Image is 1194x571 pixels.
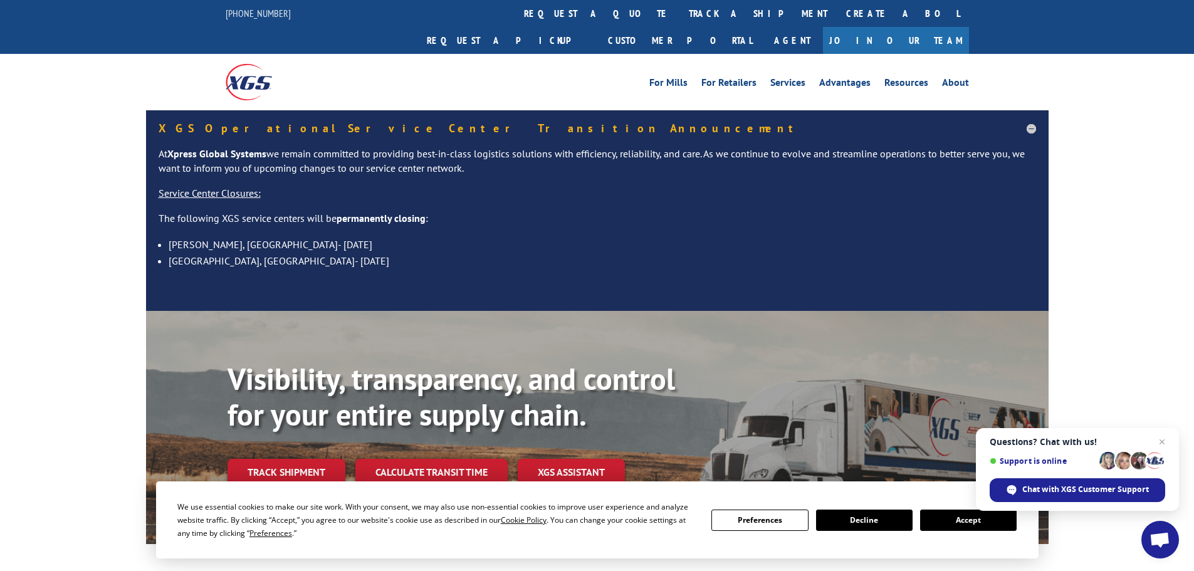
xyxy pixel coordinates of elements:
[228,459,345,485] a: Track shipment
[990,437,1165,447] span: Questions? Chat with us!
[942,78,969,92] a: About
[177,500,696,540] div: We use essential cookies to make our site work. With your consent, we may also use non-essential ...
[159,211,1036,236] p: The following XGS service centers will be :
[1141,521,1179,558] a: Open chat
[1022,484,1149,495] span: Chat with XGS Customer Support
[169,236,1036,253] li: [PERSON_NAME], [GEOGRAPHIC_DATA]- [DATE]
[249,528,292,538] span: Preferences
[819,78,871,92] a: Advantages
[920,510,1017,531] button: Accept
[884,78,928,92] a: Resources
[337,212,426,224] strong: permanently closing
[156,481,1039,558] div: Cookie Consent Prompt
[417,27,599,54] a: Request a pickup
[518,459,625,486] a: XGS ASSISTANT
[501,515,547,525] span: Cookie Policy
[701,78,757,92] a: For Retailers
[159,187,261,199] u: Service Center Closures:
[599,27,762,54] a: Customer Portal
[990,478,1165,502] span: Chat with XGS Customer Support
[355,459,508,486] a: Calculate transit time
[823,27,969,54] a: Join Our Team
[159,147,1036,187] p: At we remain committed to providing best-in-class logistics solutions with efficiency, reliabilit...
[770,78,805,92] a: Services
[990,456,1095,466] span: Support is online
[816,510,913,531] button: Decline
[228,359,675,434] b: Visibility, transparency, and control for your entire supply chain.
[226,7,291,19] a: [PHONE_NUMBER]
[649,78,688,92] a: For Mills
[167,147,266,160] strong: Xpress Global Systems
[762,27,823,54] a: Agent
[169,253,1036,269] li: [GEOGRAPHIC_DATA], [GEOGRAPHIC_DATA]- [DATE]
[159,123,1036,134] h5: XGS Operational Service Center Transition Announcement
[711,510,808,531] button: Preferences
